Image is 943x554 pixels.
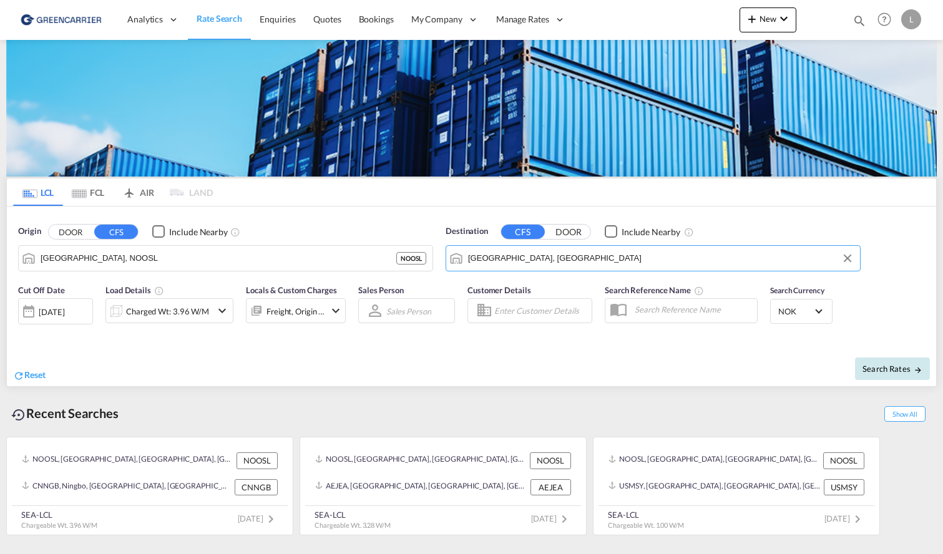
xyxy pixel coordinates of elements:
[745,14,791,24] span: New
[823,452,864,469] div: NOOSL
[169,226,228,238] div: Include Nearby
[24,369,46,380] span: Reset
[105,285,164,295] span: Load Details
[328,303,343,318] md-icon: icon-chevron-down
[39,306,64,318] div: [DATE]
[359,14,394,24] span: Bookings
[197,13,242,24] span: Rate Search
[7,207,936,387] div: Origin DOOR CFS Checkbox No InkUnchecked: Ignores neighbouring ports when fetching rates.Checked ...
[608,479,821,495] div: USMSY, New Orleans, LA, United States, North America, Americas
[838,249,857,268] button: Clear Input
[468,249,854,268] input: Search by Port
[230,227,240,237] md-icon: Unchecked: Ignores neighbouring ports when fetching rates.Checked : Includes neighbouring ports w...
[901,9,921,29] div: L
[608,509,684,520] div: SEA-LCL
[605,285,704,295] span: Search Reference Name
[622,226,680,238] div: Include Nearby
[824,479,864,495] div: USMSY
[494,301,588,320] input: Enter Customer Details
[884,406,926,422] span: Show All
[740,7,796,32] button: icon-plus 400-fgNewicon-chevron-down
[557,512,572,527] md-icon: icon-chevron-right
[41,249,396,268] input: Search by Port
[694,286,704,296] md-icon: Your search will be saved by the below given name
[235,479,278,495] div: CNNGB
[315,479,527,495] div: AEJEA, Jebel Ali, United Arab Emirates, Middle East, Middle East
[18,323,27,340] md-datepicker: Select
[467,285,530,295] span: Customer Details
[778,306,813,317] span: NOK
[914,366,922,374] md-icon: icon-arrow-right
[315,452,527,469] div: NOOSL, Oslo, Norway, Northern Europe, Europe
[113,178,163,206] md-tab-item: AIR
[215,303,230,318] md-icon: icon-chevron-down
[263,512,278,527] md-icon: icon-chevron-right
[18,225,41,238] span: Origin
[63,178,113,206] md-tab-item: FCL
[547,225,590,239] button: DOOR
[6,399,124,427] div: Recent Searches
[531,513,572,523] span: [DATE]
[18,285,65,295] span: Cut Off Date
[530,479,571,495] div: AEJEA
[824,513,865,523] span: [DATE]
[94,225,138,239] button: CFS
[684,227,694,237] md-icon: Unchecked: Ignores neighbouring ports when fetching rates.Checked : Includes neighbouring ports w...
[608,452,820,469] div: NOOSL, Oslo, Norway, Northern Europe, Europe
[300,437,587,535] recent-search-card: NOOSL, [GEOGRAPHIC_DATA], [GEOGRAPHIC_DATA], [GEOGRAPHIC_DATA], [GEOGRAPHIC_DATA] NOOSLAEJEA, [GE...
[874,9,901,31] div: Help
[776,11,791,26] md-icon: icon-chevron-down
[874,9,895,30] span: Help
[238,513,278,523] span: [DATE]
[22,479,232,495] div: CNNGB, Ningbo, ZJ, China, Greater China & Far East Asia, Asia Pacific
[13,369,46,382] div: icon-refreshReset
[530,452,571,469] div: NOOSL
[19,246,432,271] md-input-container: Oslo, NOOSL
[18,298,93,324] div: [DATE]
[315,509,391,520] div: SEA-LCL
[260,14,296,24] span: Enquiries
[853,14,866,32] div: icon-magnify
[745,11,760,26] md-icon: icon-plus 400-fg
[154,286,164,296] md-icon: Chargeable Weight
[608,521,684,529] span: Chargeable Wt. 1.00 W/M
[850,512,865,527] md-icon: icon-chevron-right
[127,13,163,26] span: Analytics
[446,246,860,271] md-input-container: Melbourne, AUMEL
[396,252,426,265] div: NOOSL
[105,298,233,323] div: Charged Wt: 3.96 W/Micon-chevron-down
[313,14,341,24] span: Quotes
[411,13,462,26] span: My Company
[246,285,337,295] span: Locals & Custom Charges
[237,452,278,469] div: NOOSL
[862,364,922,374] span: Search Rates
[593,437,880,535] recent-search-card: NOOSL, [GEOGRAPHIC_DATA], [GEOGRAPHIC_DATA], [GEOGRAPHIC_DATA], [GEOGRAPHIC_DATA] NOOSLUSMSY, [GE...
[266,303,325,320] div: Freight Origin Destination
[605,225,680,238] md-checkbox: Checkbox No Ink
[777,302,826,320] md-select: Select Currency: kr NOKNorway Krone
[49,225,92,239] button: DOOR
[21,521,97,529] span: Chargeable Wt. 3.96 W/M
[13,178,63,206] md-tab-item: LCL
[496,13,549,26] span: Manage Rates
[152,225,228,238] md-checkbox: Checkbox No Ink
[385,302,432,320] md-select: Sales Person
[22,452,233,469] div: NOOSL, Oslo, Norway, Northern Europe, Europe
[126,303,209,320] div: Charged Wt: 3.96 W/M
[246,298,346,323] div: Freight Origin Destinationicon-chevron-down
[628,300,757,319] input: Search Reference Name
[501,225,545,239] button: CFS
[315,521,391,529] span: Chargeable Wt. 3.28 W/M
[122,185,137,195] md-icon: icon-airplane
[19,6,103,34] img: e39c37208afe11efa9cb1d7a6ea7d6f5.png
[6,40,937,177] img: GreenCarrierFCL_LCL.png
[13,178,213,206] md-pagination-wrapper: Use the left and right arrow keys to navigate between tabs
[770,286,824,295] span: Search Currency
[855,357,930,380] button: Search Ratesicon-arrow-right
[6,437,293,535] recent-search-card: NOOSL, [GEOGRAPHIC_DATA], [GEOGRAPHIC_DATA], [GEOGRAPHIC_DATA], [GEOGRAPHIC_DATA] NOOSLCNNGB, Nin...
[13,370,24,381] md-icon: icon-refresh
[853,14,866,27] md-icon: icon-magnify
[358,285,404,295] span: Sales Person
[21,509,97,520] div: SEA-LCL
